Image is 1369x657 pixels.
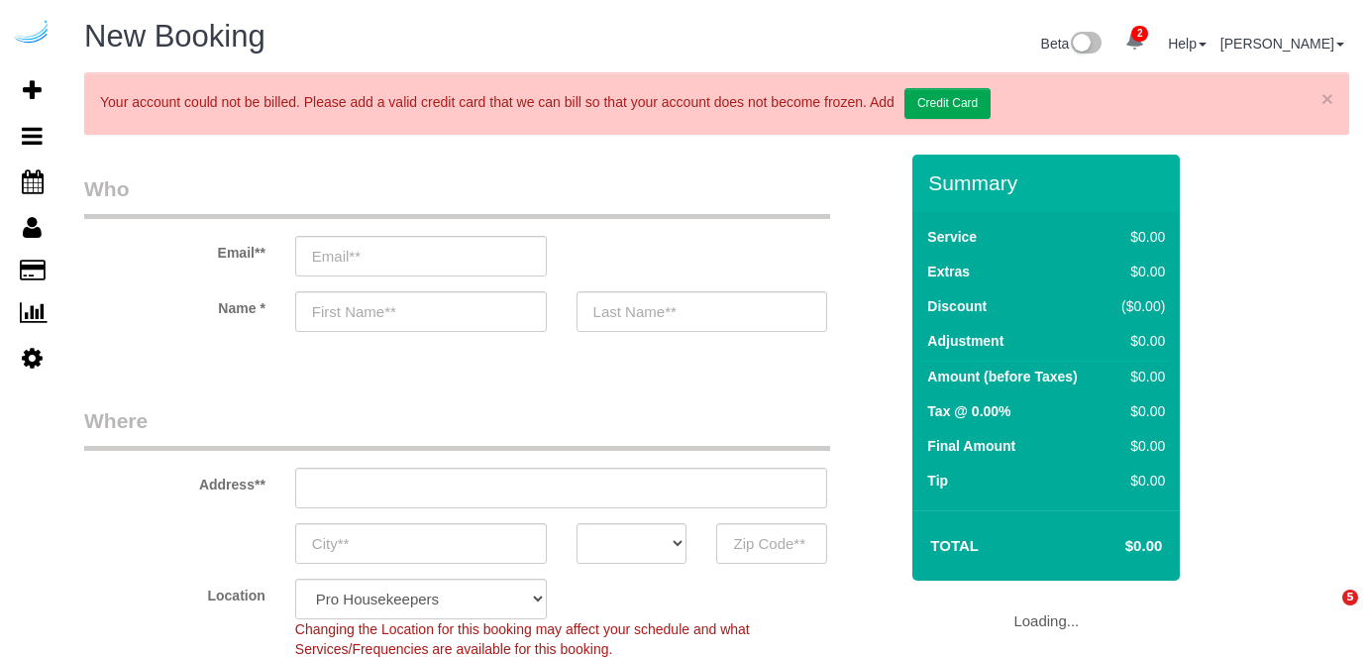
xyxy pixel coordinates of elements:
[69,291,280,318] label: Name *
[577,291,828,332] input: Last Name**
[1041,36,1103,52] a: Beta
[1066,538,1162,555] h4: $0.00
[927,331,1003,351] label: Adjustment
[100,94,991,110] span: Your account could not be billed. Please add a valid credit card that we can bill so that your ac...
[1069,32,1102,57] img: New interface
[1112,367,1165,386] div: $0.00
[927,401,1010,421] label: Tax @ 0.00%
[930,537,979,554] strong: Total
[1112,296,1165,316] div: ($0.00)
[1220,36,1344,52] a: [PERSON_NAME]
[928,171,1170,194] h3: Summary
[1112,471,1165,491] div: $0.00
[295,291,547,332] input: First Name**
[1302,590,1349,637] iframe: Intercom live chat
[84,406,830,451] legend: Where
[1342,590,1358,605] span: 5
[1115,20,1154,63] a: 2
[1321,88,1333,109] a: ×
[716,523,827,564] input: Zip Code**
[1112,331,1165,351] div: $0.00
[295,621,750,657] span: Changing the Location for this booking may affect your schedule and what Services/Frequencies are...
[927,262,970,281] label: Extras
[927,471,948,491] label: Tip
[1112,227,1165,247] div: $0.00
[927,436,1015,456] label: Final Amount
[1112,436,1165,456] div: $0.00
[84,19,265,54] span: New Booking
[1131,26,1148,42] span: 2
[904,88,991,119] a: Credit Card
[1112,401,1165,421] div: $0.00
[69,579,280,605] label: Location
[927,296,987,316] label: Discount
[1168,36,1207,52] a: Help
[927,367,1077,386] label: Amount (before Taxes)
[84,174,830,219] legend: Who
[927,227,977,247] label: Service
[12,20,52,48] img: Automaid Logo
[1112,262,1165,281] div: $0.00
